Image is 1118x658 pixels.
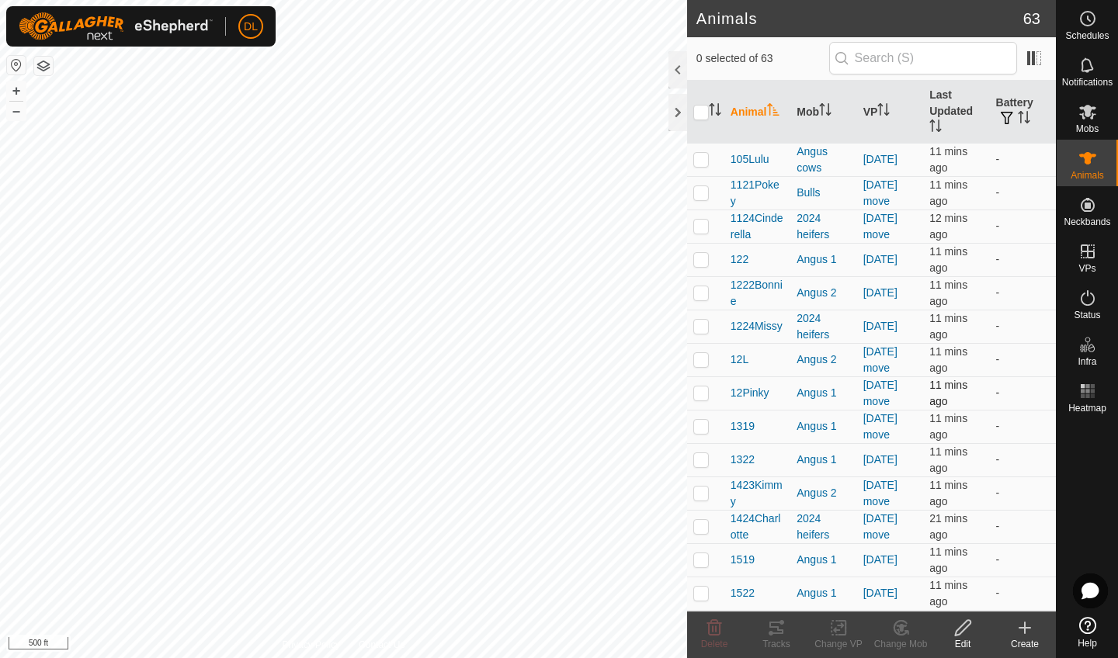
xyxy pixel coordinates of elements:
button: Map Layers [34,57,53,75]
button: – [7,102,26,120]
span: 13 Aug 2025 at 7:05 am [929,412,967,441]
div: Angus 1 [797,251,850,268]
span: 105Lulu [731,151,769,168]
div: 2024 heifers [797,511,850,543]
img: Gallagher Logo [19,12,213,40]
span: Notifications [1062,78,1113,87]
a: [DATE] move [863,379,898,407]
span: 13 Aug 2025 at 7:06 am [929,245,967,274]
div: Change VP [807,637,870,651]
td: - [990,343,1056,376]
th: Animal [724,81,790,144]
div: Angus 2 [797,285,850,301]
span: 1522 [731,585,755,601]
span: DL [244,19,258,35]
a: [DATE] move [863,212,898,241]
a: Privacy Policy [282,638,340,652]
span: 12L [731,352,748,368]
a: [DATE] move [863,412,898,441]
div: Angus 2 [797,352,850,368]
a: [DATE] [863,253,898,265]
a: [DATE] [863,286,898,299]
p-sorticon: Activate to sort [1018,113,1030,126]
td: - [990,510,1056,543]
a: [DATE] [863,153,898,165]
td: - [990,443,1056,476]
span: 1121Pokey [731,177,784,210]
span: 0 selected of 63 [696,50,829,67]
th: Battery [990,81,1056,144]
td: - [990,577,1056,610]
h2: Animals [696,9,1023,28]
a: [DATE] move [863,178,898,207]
p-sorticon: Activate to sort [819,106,832,118]
div: Angus 1 [797,585,850,601]
th: Last Updated [923,81,989,144]
a: Contact Us [359,638,404,652]
div: Create [994,637,1056,651]
span: VPs [1078,264,1095,273]
span: Schedules [1065,31,1109,40]
div: Angus 1 [797,418,850,435]
div: Bulls [797,185,850,201]
p-sorticon: Activate to sort [929,122,942,134]
td: - [990,310,1056,343]
span: 13 Aug 2025 at 7:05 am [929,379,967,407]
span: 1319 [731,418,755,435]
a: [DATE] [863,320,898,332]
td: - [990,476,1056,510]
td: - [990,143,1056,176]
span: 1523cocco [731,611,769,643]
span: 63 [1023,7,1040,30]
div: 2024 heifers [797,210,850,243]
span: 13 Aug 2025 at 7:06 am [929,479,967,507]
span: Heatmap [1068,403,1106,413]
td: - [990,276,1056,310]
p-sorticon: Activate to sort [767,106,779,118]
span: Help [1078,639,1097,648]
span: 13 Aug 2025 at 7:05 am [929,279,967,307]
span: Status [1074,310,1100,320]
span: 13 Aug 2025 at 7:06 am [929,345,967,374]
td: - [990,543,1056,577]
span: Mobs [1076,124,1099,133]
span: 1322 [731,452,755,468]
span: 13 Aug 2025 at 7:05 am [929,212,967,241]
a: [DATE] move [863,479,898,507]
div: Change Mob [870,637,932,651]
span: 13 Aug 2025 at 7:05 am [929,445,967,474]
a: [DATE] [863,453,898,466]
td: - [990,243,1056,276]
th: Mob [790,81,856,144]
div: Angus 1 [797,452,850,468]
th: VP [857,81,923,144]
div: Angus 2 [797,485,850,501]
a: [DATE] move [863,512,898,541]
div: Angus cows [797,144,850,176]
p-sorticon: Activate to sort [877,106,890,118]
td: - [990,610,1056,643]
div: Edit [932,637,994,651]
td: - [990,210,1056,243]
div: Tracks [745,637,807,651]
span: 1124Cinderella [731,210,784,243]
span: 1222Bonnie [731,277,784,310]
span: 13 Aug 2025 at 6:56 am [929,512,967,541]
span: 1424Charlotte [731,511,784,543]
input: Search (S) [829,42,1017,74]
td: - [990,376,1056,410]
span: 13 Aug 2025 at 7:05 am [929,145,967,174]
a: [DATE] move [863,345,898,374]
div: 2024 heifers [797,310,850,343]
td: - [990,410,1056,443]
span: 1423Kimmy [731,477,784,510]
span: 122 [731,251,748,268]
span: 1519 [731,552,755,568]
a: [DATE] [863,553,898,566]
span: 13 Aug 2025 at 7:06 am [929,579,967,608]
span: Infra [1078,357,1096,366]
span: Delete [701,639,728,649]
td: - [990,176,1056,210]
button: Reset Map [7,56,26,74]
div: Angus 1 [797,552,850,568]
